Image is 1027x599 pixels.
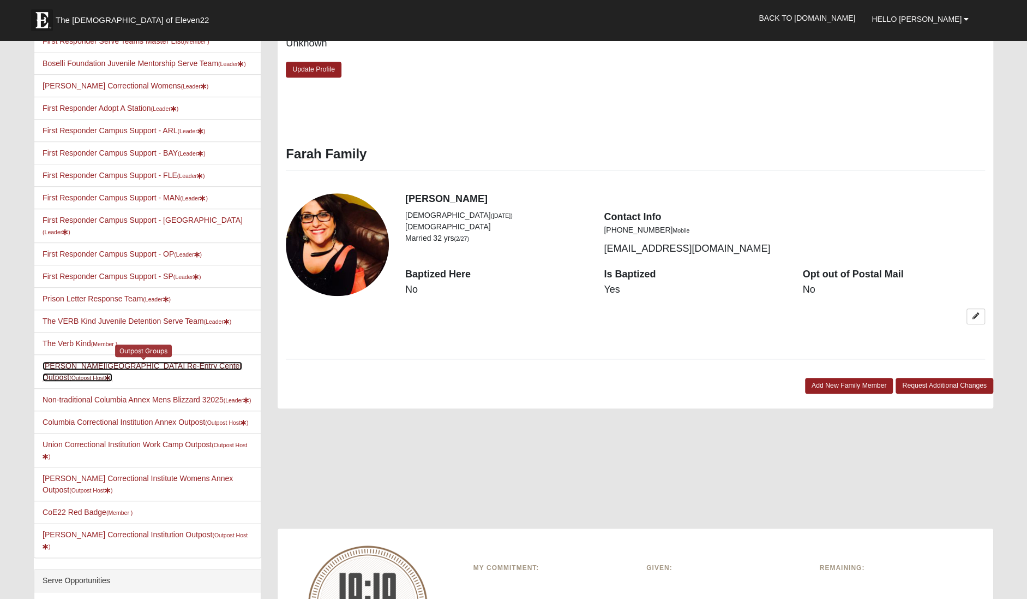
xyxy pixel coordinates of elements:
[43,508,133,517] a: CoE22 Red Badge(Member )
[181,83,208,90] small: (Leader )
[204,318,232,325] small: (Leader )
[43,317,231,325] a: The VERB Kind Juvenile Detention Serve Team(Leader)
[56,15,209,26] span: The [DEMOGRAPHIC_DATA] of Eleven22
[596,210,794,256] div: [EMAIL_ADDRESS][DOMAIN_NAME]
[750,4,863,32] a: Back to [DOMAIN_NAME]
[43,440,247,460] a: Union Correctional Institution Work Camp Outpost(Outpost Host)
[43,216,243,236] a: First Responder Campus Support - [GEOGRAPHIC_DATA](Leader)
[31,9,53,31] img: Eleven22 logo
[405,283,587,297] dd: No
[604,224,786,236] li: [PHONE_NUMBER]
[43,37,209,45] a: First Responder Serve Teams Master List(Member )
[43,339,117,348] a: The Verb Kind(Member )
[405,268,587,282] dt: Baptized Here
[863,5,977,33] a: Hello [PERSON_NAME]
[34,570,261,592] div: Serve Opportunities
[405,193,985,205] h4: [PERSON_NAME]
[224,397,251,404] small: (Leader )
[218,61,246,67] small: (Leader )
[43,395,251,404] a: Non-traditional Columbia Annex Mens Blizzard 32025(Leader)
[805,378,893,394] a: Add New Family Member
[872,15,962,23] span: Hello [PERSON_NAME]
[473,564,630,572] h6: My Commitment:
[896,378,993,394] a: Request Additional Changes
[26,4,244,31] a: The [DEMOGRAPHIC_DATA] of Eleven22
[405,210,587,221] li: [DEMOGRAPHIC_DATA]
[43,126,205,135] a: First Responder Campus Support - ARL(Leader)
[106,509,133,516] small: (Member )
[43,193,208,202] a: First Responder Campus Support - MAN(Leader)
[286,193,389,296] a: View Fullsize Photo
[286,146,985,162] h3: Farah Family
[173,274,201,280] small: (Leader )
[491,212,513,219] small: ([DATE])
[43,418,248,426] a: Columbia Correctional Institution Annex Outpost(Outpost Host)
[43,59,246,68] a: Boselli Foundation Juvenile Mentorship Serve Team(Leader)
[183,38,209,45] small: (Member )
[286,62,341,78] a: Update Profile
[803,268,985,282] dt: Opt out of Postal Mail
[178,128,206,134] small: (Leader )
[43,361,242,382] a: [PERSON_NAME][GEOGRAPHIC_DATA] Re-Entry Center Outpost(Outpost Host)
[966,309,985,324] a: Edit Muna Farah
[43,104,178,112] a: First Responder Adopt A Station(Leader)
[646,564,803,572] h6: Given:
[604,283,786,297] dd: Yes
[43,474,233,494] a: [PERSON_NAME] Correctional Institute Womens Annex Outpost(Outpost Host)
[174,251,202,258] small: (Leader )
[454,235,469,242] small: (2/27)
[43,530,248,550] a: [PERSON_NAME] Correctional Institution Outpost(Outpost Host)
[178,150,206,157] small: (Leader )
[205,419,248,426] small: (Outpost Host )
[672,227,689,234] small: Mobile
[69,487,112,494] small: (Outpost Host )
[151,105,179,112] small: (Leader )
[604,211,661,222] strong: Contact Info
[43,81,208,90] a: [PERSON_NAME] Correctional Womens(Leader)
[819,564,976,572] h6: Remaining:
[405,233,587,244] li: Married 32 yrs
[803,283,985,297] dd: No
[43,229,70,235] small: (Leader )
[43,149,206,157] a: First Responder Campus Support - BAY(Leader)
[143,296,171,303] small: (Leader )
[405,221,587,233] li: [DEMOGRAPHIC_DATA]
[43,294,171,303] a: Prison Letter Response Team(Leader)
[604,268,786,282] dt: Is Baptized
[91,341,117,347] small: (Member )
[286,37,627,51] dd: Unknown
[43,171,205,180] a: First Responder Campus Support - FLE(Leader)
[43,250,202,258] a: First Responder Campus Support - OP(Leader)
[115,345,172,357] div: Outpost Groups
[43,272,201,281] a: First Responder Campus Support - SP(Leader)
[180,195,208,201] small: (Leader )
[177,173,205,179] small: (Leader )
[69,375,112,381] small: (Outpost Host )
